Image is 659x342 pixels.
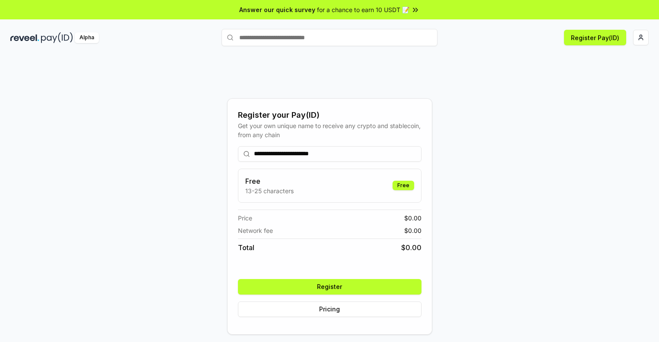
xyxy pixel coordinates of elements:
[401,242,421,253] span: $ 0.00
[317,5,409,14] span: for a chance to earn 10 USDT 📝
[393,181,414,190] div: Free
[245,176,294,186] h3: Free
[238,121,421,139] div: Get your own unique name to receive any crypto and stablecoin, from any chain
[238,242,254,253] span: Total
[238,226,273,235] span: Network fee
[75,32,99,43] div: Alpha
[10,32,39,43] img: reveel_dark
[238,301,421,317] button: Pricing
[238,213,252,223] span: Price
[41,32,73,43] img: pay_id
[238,279,421,295] button: Register
[564,30,626,45] button: Register Pay(ID)
[404,213,421,223] span: $ 0.00
[245,186,294,195] p: 13-25 characters
[404,226,421,235] span: $ 0.00
[238,109,421,121] div: Register your Pay(ID)
[239,5,315,14] span: Answer our quick survey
